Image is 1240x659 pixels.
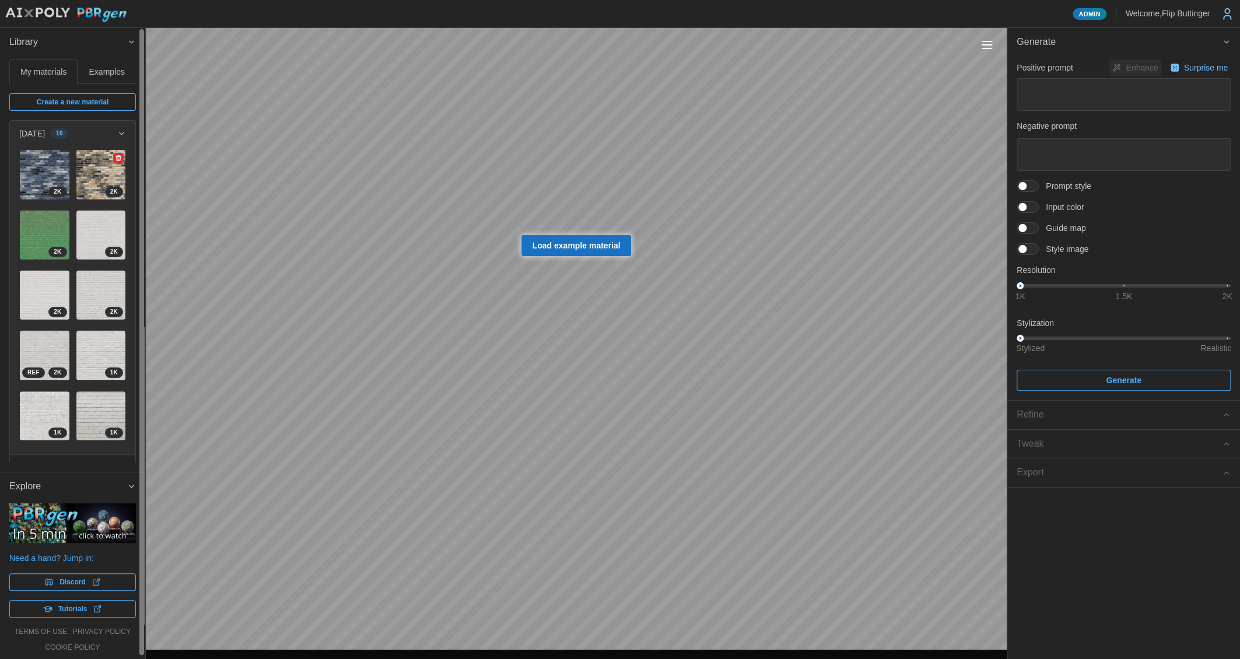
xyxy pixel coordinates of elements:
[76,331,126,380] img: u19riffN9d4OqLNwzWJg
[20,271,69,320] img: UnzHOMu7utCxL5iWDXXP
[1109,59,1161,76] button: Enhance
[1007,28,1240,57] button: Generate
[27,368,40,377] span: REF
[1017,28,1222,57] span: Generate
[9,573,136,591] a: Discord
[76,391,127,441] a: 8IaPH56e7Z1MgvRX0SiR1K
[1017,458,1222,487] span: Export
[20,66,66,78] p: My materials
[533,236,621,255] span: Load example material
[20,150,69,199] img: W6I7AxdVacvWPr35R8CS
[10,455,135,481] button: [DATE]27
[15,627,67,637] a: terms of use
[19,270,70,321] a: UnzHOMu7utCxL5iWDXXP2K
[19,391,70,441] a: Ilp4rSf2fi0SW96ukxkJ1K
[54,428,61,437] span: 1 K
[521,235,632,256] a: Load example material
[76,150,126,199] img: c295BbyzrzvgyouNIBKy
[1126,62,1160,73] p: Enhance
[89,68,125,76] span: Examples
[9,503,136,543] img: PBRgen explained in 5 minutes
[1017,264,1231,276] p: Resolution
[20,331,69,380] img: Pkk4V4xPuP2CFy55Y5gJ
[110,247,118,257] span: 2 K
[9,93,136,111] a: Create a new material
[979,37,995,53] button: Toggle viewport controls
[56,129,63,138] span: 10
[76,330,127,381] a: u19riffN9d4OqLNwzWJg1K
[1017,62,1073,73] p: Positive prompt
[9,552,136,564] p: Need a hand? Jump in:
[1039,243,1088,255] span: Style image
[1184,62,1230,73] p: Surprise me
[19,210,70,261] a: YfihyTaFQscGfLAE5lJW2K
[20,391,69,441] img: Ilp4rSf2fi0SW96ukxkJ
[76,210,127,261] a: Jfp4noAxtMCURLrr6tCW2K
[20,211,69,260] img: YfihyTaFQscGfLAE5lJW
[1007,430,1240,458] button: Tweak
[54,247,61,257] span: 2 K
[110,187,118,197] span: 2 K
[110,307,118,317] span: 2 K
[1007,57,1240,400] div: Generate
[58,601,87,617] span: Tutorials
[1167,59,1231,76] button: Surprise me
[10,121,135,146] button: [DATE]10
[76,270,127,321] a: ot4aHLA2NqD7DkGexjoU2K
[19,330,70,381] a: Pkk4V4xPuP2CFy55Y5gJ2KREF
[59,574,86,590] span: Discord
[76,149,127,200] a: c295BbyzrzvgyouNIBKy2K
[1039,222,1085,234] span: Guide map
[1017,120,1231,132] p: Negative prompt
[1017,317,1231,329] p: Stylization
[19,149,70,200] a: W6I7AxdVacvWPr35R8CS2K
[76,271,126,320] img: ot4aHLA2NqD7DkGexjoU
[5,7,127,23] img: AIxPoly PBRgen
[1017,430,1222,458] span: Tweak
[1017,370,1231,391] button: Generate
[76,391,126,441] img: 8IaPH56e7Z1MgvRX0SiR
[1007,401,1240,429] button: Refine
[1017,408,1222,422] div: Refine
[110,428,118,437] span: 1 K
[19,128,45,139] p: [DATE]
[54,307,61,317] span: 2 K
[1007,458,1240,487] button: Export
[54,368,61,377] span: 2 K
[1078,9,1100,19] span: Admin
[9,28,127,57] span: Library
[45,643,100,653] a: cookie policy
[73,627,131,637] a: privacy policy
[10,146,135,454] div: [DATE]10
[54,187,61,197] span: 2 K
[1039,201,1084,213] span: Input color
[37,94,108,110] span: Create a new material
[19,462,45,474] p: [DATE]
[110,368,118,377] span: 1 K
[9,600,136,618] a: Tutorials
[9,472,127,501] span: Explore
[1106,370,1141,390] span: Generate
[76,211,126,260] img: Jfp4noAxtMCURLrr6tCW
[1126,8,1210,19] p: Welcome, Flip Buttinger
[1039,180,1091,192] span: Prompt style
